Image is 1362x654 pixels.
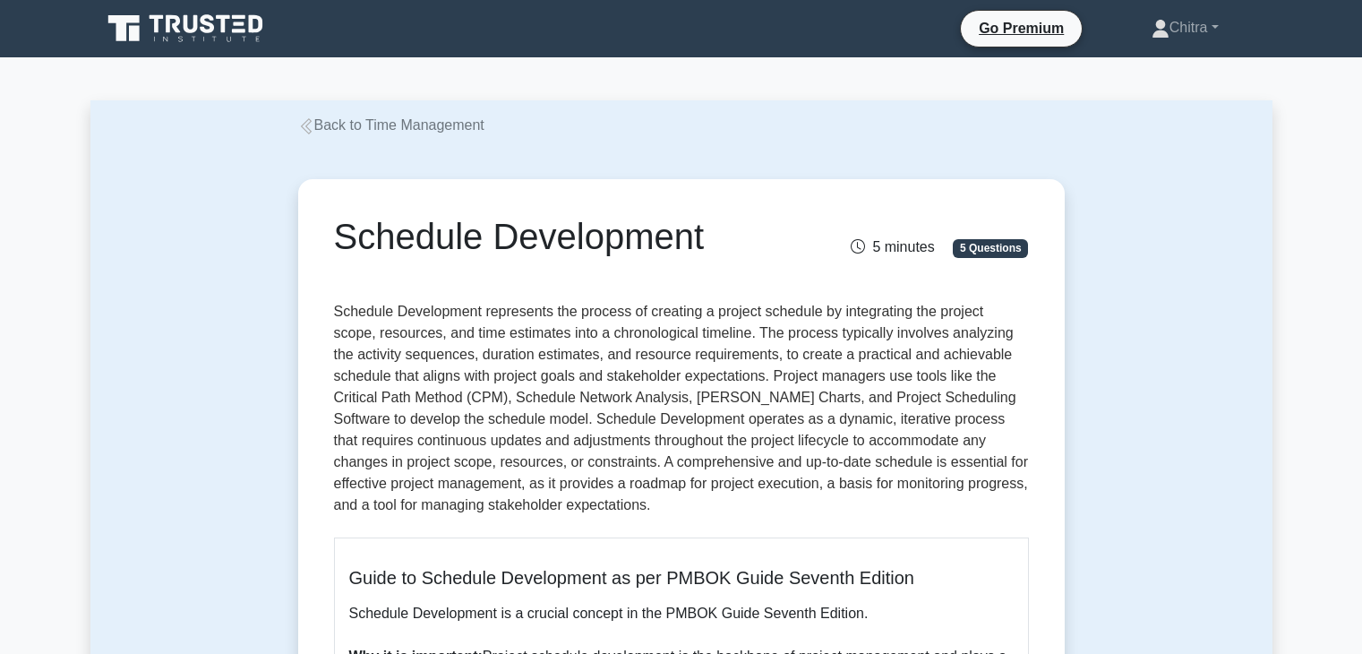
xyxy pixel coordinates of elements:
a: Back to Time Management [298,117,484,133]
span: 5 Questions [953,239,1028,257]
a: Chitra [1109,10,1262,46]
h1: Schedule Development [334,215,790,258]
a: Go Premium [968,17,1075,39]
p: Schedule Development represents the process of creating a project schedule by integrating the pro... [334,301,1029,523]
h5: Guide to Schedule Development as per PMBOK Guide Seventh Edition [349,567,1014,589]
span: 5 minutes [851,239,934,254]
